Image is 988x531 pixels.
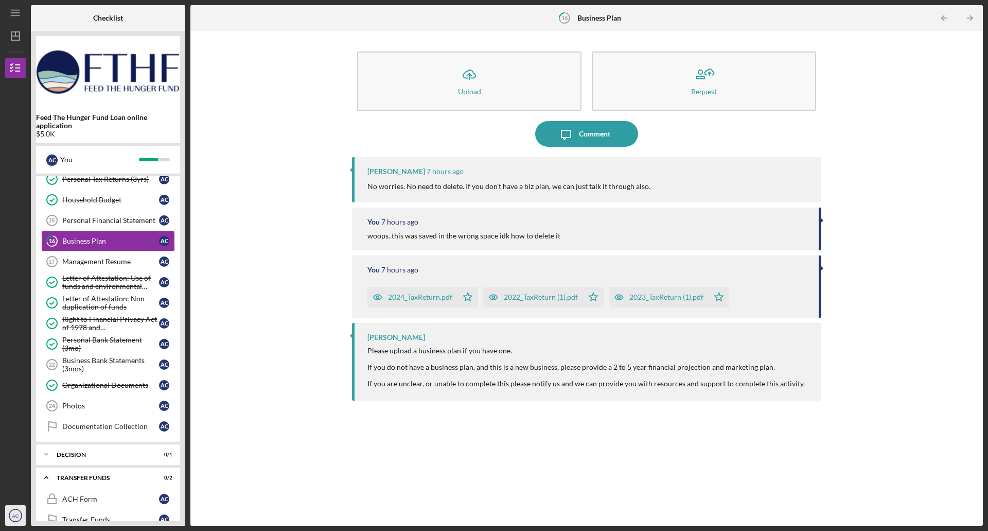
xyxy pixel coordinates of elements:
div: Letter of Attestation: Non-duplication of funds [62,295,159,311]
a: Transfer FundsAC [41,509,175,530]
button: 2023_TaxReturn (1).pdf [609,287,729,307]
div: A C [46,155,58,166]
div: Personal Financial Statement [62,216,159,225]
div: woops. this was saved in the wrong space idk how to delete it [367,232,560,240]
a: 15Personal Financial StatementAC [41,210,175,231]
div: Business Plan [62,237,159,245]
div: Personal Tax Returns (3yrs) [62,175,159,183]
div: A C [159,380,169,390]
div: Transfer Funds [57,475,147,481]
div: Personal Bank Statement (3mo) [62,336,159,352]
div: A C [159,359,169,370]
p: No worries. No need to delete. If you don't have a biz plan, we can just talk it through also. [367,181,650,192]
tspan: 16 [49,238,56,245]
div: Business Bank Statements (3mos) [62,356,159,373]
div: You [367,266,380,274]
div: If you are unclear, or unable to complete this please notify us and we can provide you with resou... [367,380,805,388]
tspan: 17 [48,259,55,265]
div: A C [159,339,169,349]
tspan: 24 [49,403,56,409]
a: 16Business PlanAC [41,231,175,251]
time: 2025-08-12 20:24 [427,167,464,176]
a: 17Management ResumeAC [41,251,175,272]
div: 2023_TaxReturn (1).pdf [629,293,703,301]
div: A C [159,277,169,287]
div: 0 / 2 [154,475,172,481]
a: Personal Tax Returns (3yrs)AC [41,169,175,190]
time: 2025-08-12 20:21 [381,266,418,274]
div: Please upload a business plan if you have one. [367,347,805,355]
text: AC [12,513,19,519]
div: A C [159,256,169,267]
div: A C [159,318,169,329]
div: Organizational Documents [62,381,159,389]
button: 2024_TaxReturn.pdf [367,287,478,307]
div: 2022_TaxReturn (1).pdf [504,293,578,301]
div: $5.0K [36,130,180,138]
tspan: 16 [561,14,568,21]
div: A C [159,298,169,308]
b: Business Plan [577,14,621,22]
button: Comment [535,121,638,147]
div: A C [159,401,169,411]
div: A C [159,494,169,504]
a: Organizational DocumentsAC [41,375,175,396]
div: 0 / 1 [154,452,172,458]
div: [PERSON_NAME] [367,333,425,341]
tspan: 22 [49,362,55,368]
a: ACH FormAC [41,489,175,509]
button: Request [592,52,816,111]
div: [PERSON_NAME] [367,167,425,176]
div: A C [159,421,169,432]
tspan: 15 [48,217,55,224]
div: A C [159,174,169,184]
a: Letter of Attestation: Use of funds and environmental complianceAC [41,272,175,293]
div: Letter of Attestation: Use of funds and environmental compliance [62,274,159,290]
div: You [60,151,139,168]
a: Household BudgetAC [41,190,175,210]
div: A C [159,215,169,226]
div: Transfer Funds [62,516,159,524]
div: Household Budget [62,196,159,204]
div: ACH Form [62,495,159,503]
div: Right to Financial Privacy Act of 1978 and Acknowledgement [62,315,159,332]
b: Checklist [93,14,123,22]
div: Photos [62,402,159,410]
time: 2025-08-12 20:21 [381,218,418,226]
div: If you do not have a business plan, and this is a new business, please provide a 2 to 5 year fina... [367,363,805,371]
a: 24PhotosAC [41,396,175,416]
div: You [367,218,380,226]
div: A C [159,515,169,525]
button: AC [5,505,26,526]
a: Letter of Attestation: Non-duplication of fundsAC [41,293,175,313]
a: 22Business Bank Statements (3mos)AC [41,354,175,375]
div: A C [159,236,169,246]
div: 2024_TaxReturn.pdf [388,293,452,301]
div: Request [691,88,717,95]
div: Upload [458,88,481,95]
b: Feed The Hunger Fund Loan online application [36,113,180,130]
div: Decision [57,452,147,458]
a: Documentation CollectionAC [41,416,175,437]
div: Management Resume [62,258,159,266]
div: Comment [579,121,610,147]
a: Personal Bank Statement (3mo)AC [41,334,175,354]
a: Right to Financial Privacy Act of 1978 and AcknowledgementAC [41,313,175,334]
img: Product logo [36,41,180,103]
button: Upload [357,52,581,111]
button: 2022_TaxReturn (1).pdf [483,287,604,307]
div: Documentation Collection [62,422,159,431]
div: A C [159,195,169,205]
